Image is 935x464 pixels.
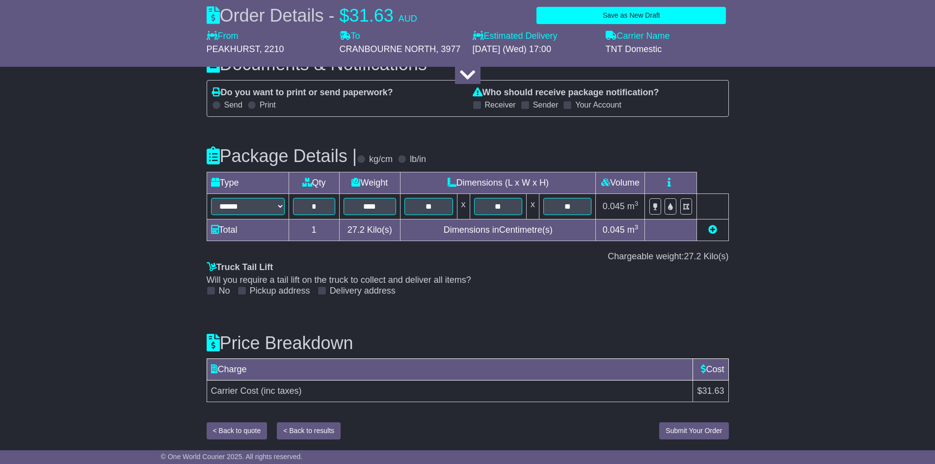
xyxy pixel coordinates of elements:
[207,275,729,286] div: Will you require a tail lift on the truck to collect and deliver all items?
[457,193,470,219] td: x
[207,262,273,273] label: Truck Tail Lift
[261,386,302,396] span: (inc taxes)
[410,154,426,165] label: lb/in
[339,219,401,241] td: Kilo(s)
[659,422,728,439] button: Submit Your Order
[347,225,365,235] span: 27.2
[260,44,284,54] span: , 2210
[401,172,596,193] td: Dimensions (L x W x H)
[697,386,724,396] span: $31.63
[260,100,276,109] label: Print
[277,422,341,439] button: < Back to results
[533,100,559,109] label: Sender
[527,193,539,219] td: x
[596,172,645,193] td: Volume
[207,146,357,166] h3: Package Details |
[207,219,289,241] td: Total
[399,14,417,24] span: AUD
[666,427,722,435] span: Submit Your Order
[207,5,417,26] div: Order Details -
[473,87,659,98] label: Who should receive package notification?
[627,201,639,211] span: m
[606,44,729,55] div: TNT Domestic
[207,333,729,353] h3: Price Breakdown
[207,359,693,381] td: Charge
[436,44,460,54] span: , 3977
[207,172,289,193] td: Type
[684,251,701,261] span: 27.2
[693,359,728,381] td: Cost
[207,251,729,262] div: Chargeable weight: Kilo(s)
[603,201,625,211] span: 0.045
[289,172,339,193] td: Qty
[219,286,230,297] label: No
[635,223,639,231] sup: 3
[207,422,267,439] button: < Back to quote
[401,219,596,241] td: Dimensions in Centimetre(s)
[627,225,639,235] span: m
[635,200,639,207] sup: 3
[369,154,393,165] label: kg/cm
[485,100,516,109] label: Receiver
[473,31,596,42] label: Estimated Delivery
[603,225,625,235] span: 0.045
[161,453,303,461] span: © One World Courier 2025. All rights reserved.
[536,7,726,24] button: Save as New Draft
[207,44,260,54] span: PEAKHURST
[339,172,401,193] td: Weight
[211,386,259,396] span: Carrier Cost
[330,286,396,297] label: Delivery address
[212,87,393,98] label: Do you want to print or send paperwork?
[473,44,596,55] div: [DATE] (Wed) 17:00
[207,31,239,42] label: From
[340,31,360,42] label: To
[349,5,394,26] span: 31.63
[340,44,436,54] span: CRANBOURNE NORTH
[606,31,670,42] label: Carrier Name
[224,100,242,109] label: Send
[289,219,339,241] td: 1
[250,286,310,297] label: Pickup address
[340,5,349,26] span: $
[575,100,621,109] label: Your Account
[708,225,717,235] a: Add new item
